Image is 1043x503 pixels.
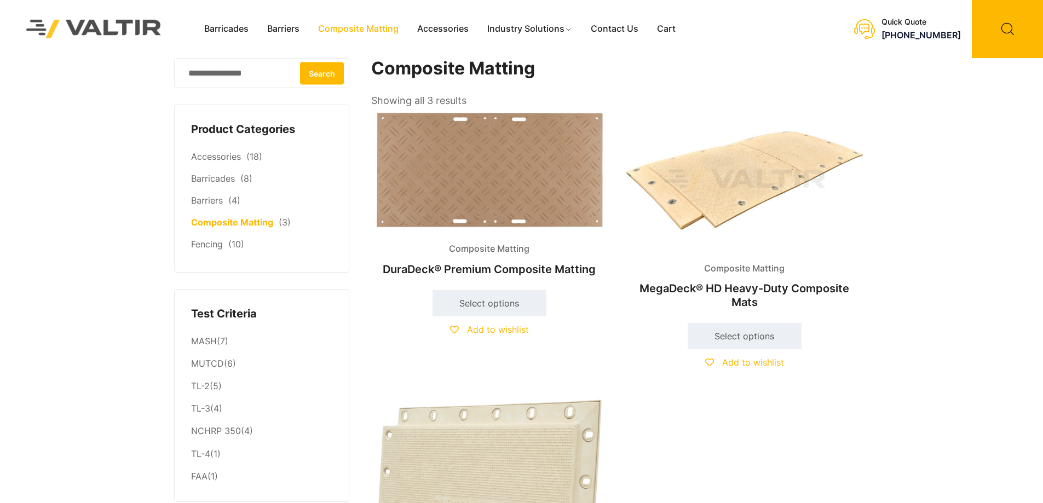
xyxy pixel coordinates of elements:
a: TL-3 [191,403,210,414]
a: Select options for “DuraDeck® Premium Composite Matting” [433,290,546,316]
span: (8) [240,173,252,184]
li: (5) [191,375,332,398]
h1: Composite Matting [371,58,864,79]
li: (1) [191,443,332,465]
span: (18) [246,151,262,162]
h4: Test Criteria [191,306,332,322]
p: Showing all 3 results [371,91,466,110]
a: Accessories [408,21,478,37]
img: Valtir Rentals [12,5,176,52]
a: Composite Matting [191,217,273,228]
span: (4) [228,195,240,206]
a: NCHRP 350 [191,425,241,436]
a: Composite MattingDuraDeck® Premium Composite Matting [371,109,608,281]
a: Add to wishlist [450,324,529,335]
a: Barricades [195,21,258,37]
a: Accessories [191,151,241,162]
li: (4) [191,420,332,443]
a: MASH [191,336,217,346]
span: Composite Matting [696,261,793,277]
span: Composite Matting [441,241,538,257]
h2: MegaDeck® HD Heavy-Duty Composite Mats [626,276,863,314]
a: Add to wishlist [705,357,784,368]
a: Industry Solutions [478,21,581,37]
a: Barriers [191,195,223,206]
a: Barriers [258,21,309,37]
a: [PHONE_NUMBER] [881,30,961,41]
a: Fencing [191,239,223,250]
span: (3) [279,217,291,228]
a: Contact Us [581,21,648,37]
a: Barricades [191,173,235,184]
h2: DuraDeck® Premium Composite Matting [371,257,608,281]
li: (7) [191,330,332,352]
div: Quick Quote [881,18,961,27]
a: Composite MattingMegaDeck® HD Heavy-Duty Composite Mats [626,109,863,314]
span: Add to wishlist [722,357,784,368]
button: Search [300,62,344,84]
li: (1) [191,465,332,485]
a: MUTCD [191,358,224,369]
span: (10) [228,239,244,250]
a: Cart [648,21,685,37]
span: Add to wishlist [467,324,529,335]
a: Composite Matting [309,21,408,37]
a: Select options for “MegaDeck® HD Heavy-Duty Composite Mats” [688,323,802,349]
a: FAA [191,471,208,482]
h4: Product Categories [191,122,332,138]
li: (4) [191,398,332,420]
a: TL-4 [191,448,210,459]
a: TL-2 [191,380,210,391]
li: (6) [191,353,332,375]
